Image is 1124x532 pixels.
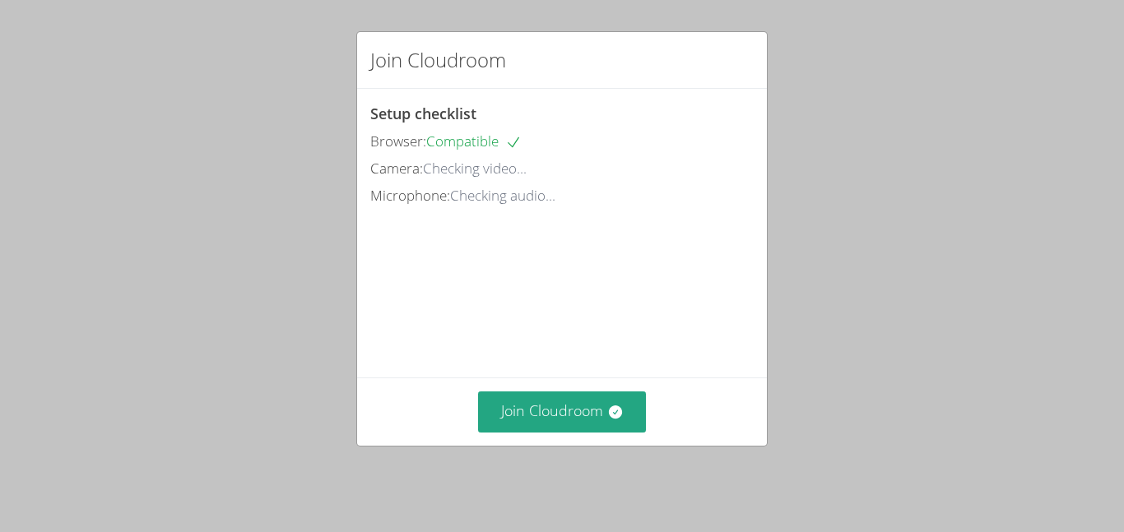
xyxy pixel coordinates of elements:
[370,104,476,123] span: Setup checklist
[478,391,647,432] button: Join Cloudroom
[423,159,527,178] span: Checking video...
[370,186,450,205] span: Microphone:
[370,159,423,178] span: Camera:
[450,186,555,205] span: Checking audio...
[426,132,522,150] span: Compatible
[370,45,506,75] h2: Join Cloudroom
[370,132,426,150] span: Browser:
